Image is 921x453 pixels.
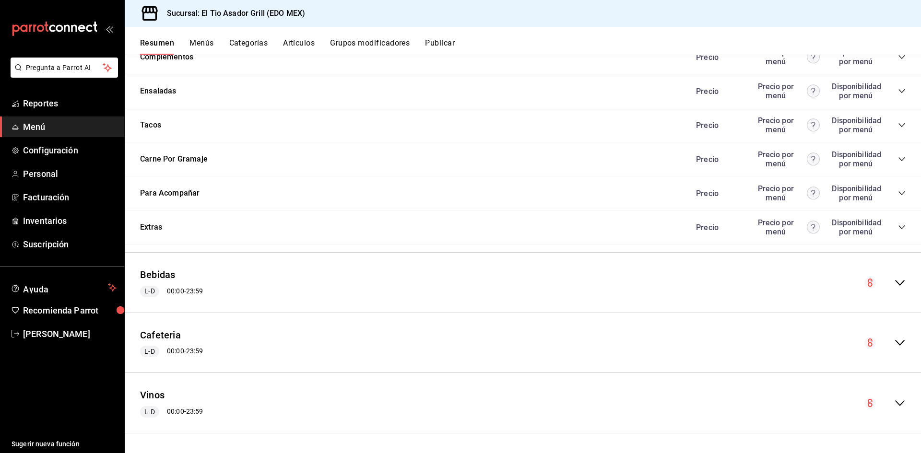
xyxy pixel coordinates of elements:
button: Cafeteria [140,328,181,342]
div: Disponibilidad por menú [832,82,880,100]
span: Configuración [23,144,117,157]
div: collapse-menu-row [125,321,921,365]
button: Complementos [140,52,193,63]
div: 00:00 - 23:59 [140,406,203,418]
button: Artículos [283,38,315,55]
div: 00:00 - 23:59 [140,346,203,357]
button: collapse-category-row [898,155,906,163]
button: Menús [189,38,213,55]
button: Carne Por Gramaje [140,154,208,165]
span: Pregunta a Parrot AI [26,63,103,73]
button: Categorías [229,38,268,55]
button: Pregunta a Parrot AI [11,58,118,78]
button: Vinos [140,388,165,402]
span: L-D [141,347,158,357]
div: navigation tabs [140,38,921,55]
div: Precio por menú [753,48,820,66]
div: Disponibilidad por menú [832,150,880,168]
span: Inventarios [23,214,117,227]
span: [PERSON_NAME] [23,327,117,340]
div: Disponibilidad por menú [832,218,880,236]
button: Resumen [140,38,174,55]
button: Extras [140,222,162,233]
span: Sugerir nueva función [12,439,117,449]
div: Precio por menú [753,184,820,202]
div: Precio [686,223,748,232]
button: open_drawer_menu [106,25,113,33]
div: Precio [686,121,748,130]
div: Precio [686,189,748,198]
button: collapse-category-row [898,223,906,231]
button: Bebidas [140,268,176,282]
button: Ensaladas [140,86,177,97]
span: L-D [141,286,158,296]
div: Precio [686,87,748,96]
button: collapse-category-row [898,53,906,61]
span: L-D [141,407,158,417]
div: collapse-menu-row [125,381,921,425]
button: collapse-category-row [898,87,906,95]
button: Grupos modificadores [330,38,410,55]
span: Personal [23,167,117,180]
div: 00:00 - 23:59 [140,286,203,297]
div: Precio [686,53,748,62]
div: collapse-menu-row [125,260,921,305]
a: Pregunta a Parrot AI [7,70,118,80]
div: Precio por menú [753,150,820,168]
div: Disponibilidad por menú [832,48,880,66]
span: Reportes [23,97,117,110]
div: Precio por menú [753,82,820,100]
div: Disponibilidad por menú [832,116,880,134]
span: Ayuda [23,282,104,293]
div: Precio por menú [753,116,820,134]
span: Recomienda Parrot [23,304,117,317]
div: Disponibilidad por menú [832,184,880,202]
button: collapse-category-row [898,121,906,129]
h3: Sucursal: El Tio Asador Grill (EDO MEX) [159,8,305,19]
span: Suscripción [23,238,117,251]
div: Precio por menú [753,218,820,236]
div: Precio [686,155,748,164]
button: Para Acompañar [140,188,200,199]
span: Facturación [23,191,117,204]
span: Menú [23,120,117,133]
button: Publicar [425,38,455,55]
button: Tacos [140,120,161,131]
button: collapse-category-row [898,189,906,197]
